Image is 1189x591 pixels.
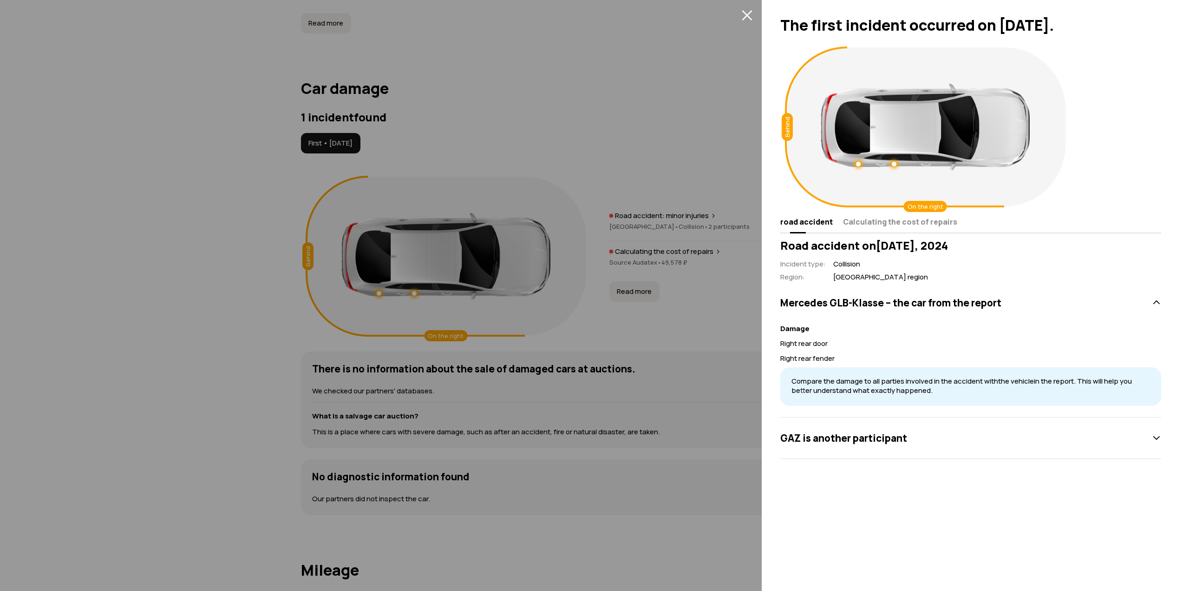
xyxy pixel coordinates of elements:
font: Road accident on [780,238,876,253]
font: Mercedes [780,296,828,309]
button: close [739,7,754,22]
font: the vehicle [998,376,1034,386]
font: GLB-Klasse [830,296,884,309]
font: Incident type [780,259,823,269]
font: in the report. This will help you better understand what exactly happened. [791,376,1132,396]
font: Calculating the cost of repairs [843,217,957,227]
font: another participant [813,432,907,445]
font: [DATE] [876,238,915,253]
font: is [803,432,811,445]
font: GAZ [780,432,801,445]
font: Behind [783,117,791,137]
font: – [886,296,891,309]
font: , 2024 [915,238,948,253]
font: : [823,259,826,269]
font: Compare the damage to all parties involved in the accident with [791,376,998,386]
font: : [803,272,805,282]
font: the car from the report [893,296,1001,309]
font: Right rear fender [780,353,835,363]
font: Right rear door [780,339,828,348]
font: Region [780,272,803,282]
font: Damage [780,324,810,333]
font: Collision [833,259,860,269]
font: On the right [908,202,943,210]
font: road accident [780,217,833,227]
font: [GEOGRAPHIC_DATA] region [833,272,928,282]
